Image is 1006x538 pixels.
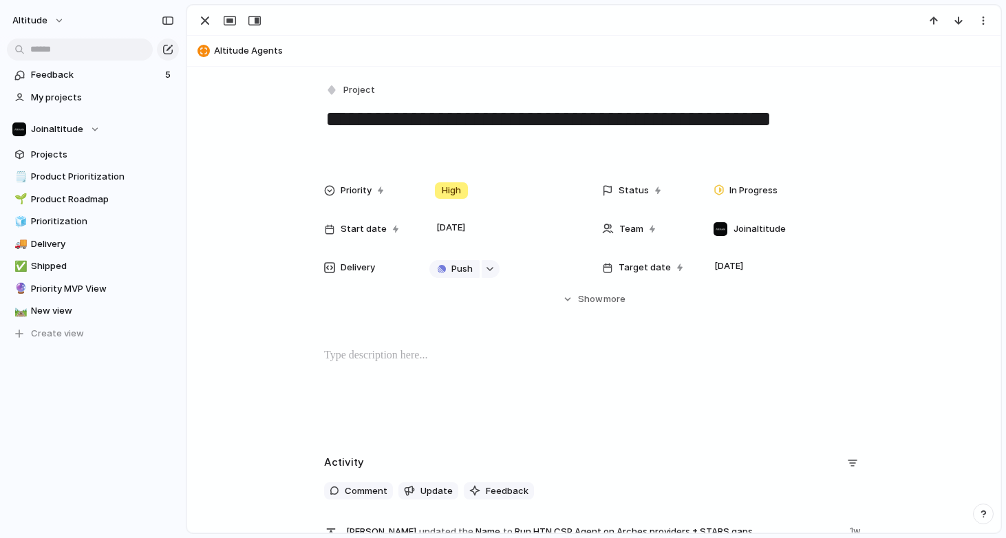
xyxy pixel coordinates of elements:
button: ✅ [12,259,26,273]
button: Showmore [324,287,864,312]
span: Delivery [31,237,174,251]
span: Target date [619,261,671,275]
button: Altitude [6,10,72,32]
span: 5 [165,68,173,82]
span: Status [619,184,649,197]
span: Start date [341,222,387,236]
div: 🛤️ [14,303,24,319]
span: Priority MVP View [31,282,174,296]
a: ✅Shipped [7,256,179,277]
span: Altitude [12,14,47,28]
button: Feedback [464,482,534,500]
button: Update [398,482,458,500]
a: 🛤️New view [7,301,179,321]
span: Project [343,83,375,97]
a: Projects [7,144,179,165]
div: 🧊 [14,214,24,230]
div: ✅ [14,259,24,275]
span: Delivery [341,261,375,275]
a: 🧊Prioritization [7,211,179,232]
a: 🌱Product Roadmap [7,189,179,210]
button: Altitude Agents [193,40,994,62]
span: Priority [341,184,372,197]
span: Projects [31,148,174,162]
button: 🔮 [12,282,26,296]
span: Prioritization [31,215,174,228]
button: Project [323,80,379,100]
span: 1w [850,521,864,538]
button: Create view [7,323,179,344]
a: 🗒️Product Prioritization [7,166,179,187]
button: Push [429,260,480,278]
h2: Activity [324,455,364,471]
button: 🌱 [12,193,26,206]
div: 🚚 [14,236,24,252]
a: My projects [7,87,179,108]
span: Update [420,484,453,498]
span: In Progress [729,184,778,197]
span: Comment [345,484,387,498]
a: Feedback5 [7,65,179,85]
button: 🛤️ [12,304,26,318]
span: Joinaltitude [31,122,83,136]
button: Joinaltitude [7,119,179,140]
div: 🔮 [14,281,24,297]
button: 🧊 [12,215,26,228]
span: Product Prioritization [31,170,174,184]
button: 🚚 [12,237,26,251]
a: 🚚Delivery [7,234,179,255]
button: Comment [324,482,393,500]
span: [DATE] [711,258,747,275]
span: [DATE] [433,219,469,236]
span: Altitude Agents [214,44,994,58]
span: Feedback [31,68,161,82]
span: Team [619,222,643,236]
span: My projects [31,91,174,105]
div: 🌱 [14,191,24,207]
span: New view [31,304,174,318]
span: more [603,292,625,306]
span: Product Roadmap [31,193,174,206]
span: Push [451,262,473,276]
div: 🗒️ [14,169,24,185]
button: 🗒️ [12,170,26,184]
span: Feedback [486,484,528,498]
span: Create view [31,327,84,341]
span: Joinaltitude [734,222,786,236]
span: High [442,184,461,197]
span: Shipped [31,259,174,273]
span: Show [578,292,603,306]
a: 🔮Priority MVP View [7,279,179,299]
